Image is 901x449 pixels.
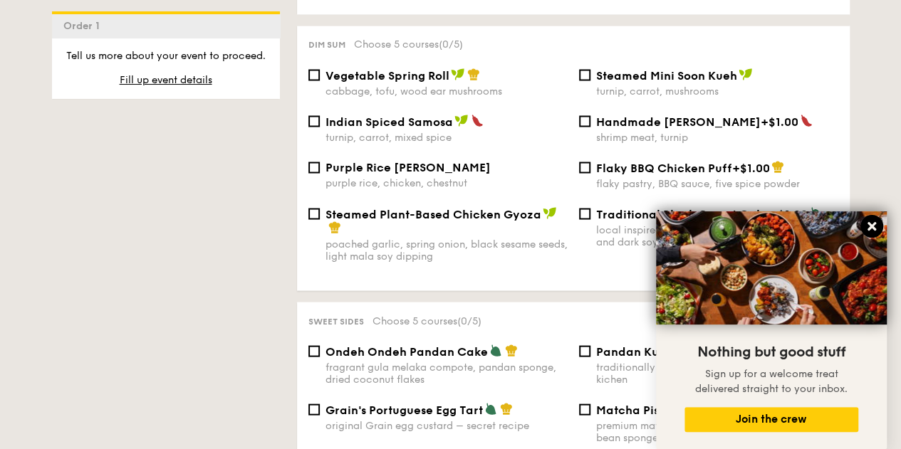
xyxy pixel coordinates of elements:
img: icon-spicy.37a8142b.svg [471,114,484,127]
img: DSC07876-Edit02-Large.jpeg [656,211,887,324]
input: Steamed Mini Soon Kuehturnip, carrot, mushrooms [579,69,590,80]
span: Traditional Black Carrot Cake [596,207,770,221]
span: +$1.00 [761,115,798,128]
input: Purple Rice [PERSON_NAME]purple rice, chicken, chestnut [308,162,320,173]
span: Pandan Kueh Salat [596,344,706,358]
span: Order 1 [63,20,105,32]
div: shrimp meat, turnip [596,131,838,143]
span: Sign up for a welcome treat delivered straight to your inbox. [695,368,848,395]
img: icon-vegetarian.fe4039eb.svg [489,344,502,356]
button: Close [860,215,883,238]
span: Grain's Portuguese Egg Tart [325,403,483,416]
img: icon-vegan.f8ff3823.svg [739,68,753,80]
span: Ondeh Ondeh Pandan Cake [325,344,488,358]
img: icon-chef-hat.a58ddaea.svg [771,160,784,173]
img: icon-chef-hat.a58ddaea.svg [505,344,518,356]
div: fragrant gula melaka compote, pandan sponge, dried coconut flakes [325,361,568,385]
input: Pandan Kueh Salattraditionally made at our top secret nyonya kichen [579,345,590,356]
span: Flaky BBQ Chicken Puff [596,161,732,174]
input: Ondeh Ondeh Pandan Cakefragrant gula melaka compote, pandan sponge, dried coconut flakes [308,345,320,356]
span: Vegetable Spring Roll [325,68,449,82]
span: Indian Spiced Samosa [325,115,453,128]
div: traditionally made at our top secret nyonya kichen [596,361,838,385]
input: Steamed Plant-Based Chicken Gyozapoached garlic, spring onion, black sesame seeds, light mala soy... [308,208,320,219]
img: icon-vegan.f8ff3823.svg [451,68,465,80]
span: Purple Rice [PERSON_NAME] [325,160,491,174]
input: Vegetable Spring Rollcabbage, tofu, wood ear mushrooms [308,69,320,80]
div: local inspired black carrot cake, superior light and dark soy sauce, free range egg [596,223,838,248]
p: Tell us more about your event to proceed. [63,49,269,63]
input: Grain's Portuguese Egg Tartoriginal Grain egg custard – secret recipe [308,403,320,415]
div: poached garlic, spring onion, black sesame seeds, light mala soy dipping [325,238,568,262]
img: icon-vegan.f8ff3823.svg [543,206,557,219]
div: premium matcha powder, pistachio puree, vanilla bean sponge [596,419,838,443]
div: turnip, carrot, mixed spice [325,131,568,143]
div: original Grain egg custard – secret recipe [325,419,568,431]
img: icon-chef-hat.a58ddaea.svg [467,68,480,80]
span: Matcha Pistachio Cake [596,403,729,416]
span: Dim sum [308,40,345,50]
span: +$1.00 [732,161,770,174]
img: icon-vegan.f8ff3823.svg [454,114,469,127]
div: turnip, carrot, mushrooms [596,85,838,97]
input: Handmade [PERSON_NAME]+$1.00shrimp meat, turnip [579,115,590,127]
img: icon-vegetarian.fe4039eb.svg [809,206,822,219]
img: icon-vegetarian.fe4039eb.svg [484,402,497,415]
span: Fill up event details [120,74,212,86]
span: Choose 5 courses [373,315,481,327]
span: (0/5) [439,38,463,51]
div: purple rice, chicken, chestnut [325,176,568,189]
span: +$1.00 [770,207,808,221]
img: icon-chef-hat.a58ddaea.svg [500,402,513,415]
input: Indian Spiced Samosaturnip, carrot, mixed spice [308,115,320,127]
span: Steamed Plant-Based Chicken Gyoza [325,207,541,221]
span: (0/5) [457,315,481,327]
span: Sweet sides [308,316,364,326]
span: Handmade [PERSON_NAME] [596,115,761,128]
span: Steamed Mini Soon Kueh [596,68,737,82]
span: Choose 5 courses [354,38,463,51]
div: flaky pastry, BBQ sauce, five spice powder [596,177,838,189]
img: icon-chef-hat.a58ddaea.svg [328,221,341,233]
input: Flaky BBQ Chicken Puff+$1.00flaky pastry, BBQ sauce, five spice powder [579,162,590,173]
input: Matcha Pistachio Cakepremium matcha powder, pistachio puree, vanilla bean sponge [579,403,590,415]
button: Join the crew [684,407,858,432]
div: cabbage, tofu, wood ear mushrooms [325,85,568,97]
span: Nothing but good stuff [697,344,845,361]
input: Traditional Black Carrot Cake+$1.00local inspired black carrot cake, superior light and dark soy ... [579,208,590,219]
img: icon-spicy.37a8142b.svg [800,114,813,127]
